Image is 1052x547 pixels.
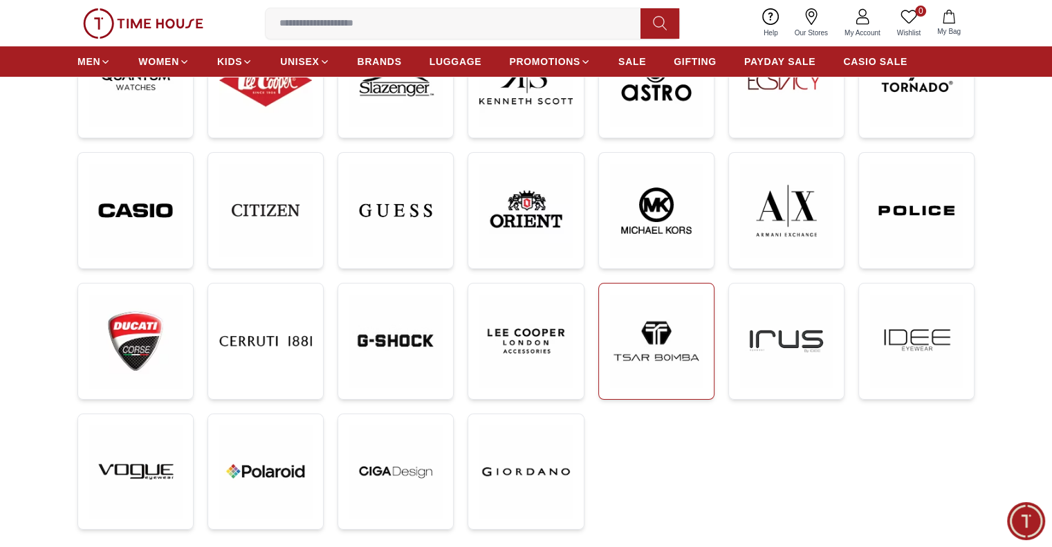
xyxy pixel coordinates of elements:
img: ... [349,425,442,518]
span: CASIO SALE [843,55,907,68]
img: ... [219,425,312,518]
img: ... [610,164,703,257]
span: KIDS [217,55,242,68]
a: KIDS [217,49,252,74]
img: ... [870,295,963,387]
span: PAYDAY SALE [744,55,815,68]
img: ... [479,164,572,257]
img: ... [610,34,703,127]
span: SALE [618,55,646,68]
a: PROMOTIONS [509,49,591,74]
img: ... [870,164,963,257]
img: ... [740,295,833,387]
span: Help [758,28,784,38]
span: My Account [839,28,886,38]
img: ... [89,425,182,518]
span: UNISEX [280,55,319,68]
img: ... [349,164,442,257]
a: GIFTING [674,49,717,74]
span: My Bag [932,26,966,37]
img: ... [479,34,572,127]
span: Wishlist [892,28,926,38]
img: ... [89,34,182,127]
img: ... [83,8,203,39]
span: WOMEN [138,55,179,68]
img: ... [870,34,963,127]
a: PAYDAY SALE [744,49,815,74]
a: BRANDS [358,49,402,74]
img: ... [89,295,182,388]
span: BRANDS [358,55,402,68]
button: My Bag [929,7,969,39]
img: ... [610,295,703,387]
a: 0Wishlist [889,6,929,41]
a: LUGGAGE [430,49,482,74]
div: Chat Widget [1007,502,1045,540]
img: ... [219,295,312,387]
a: Our Stores [786,6,836,41]
a: Help [755,6,786,41]
a: SALE [618,49,646,74]
span: 0 [915,6,926,17]
span: MEN [77,55,100,68]
img: ... [740,164,833,257]
img: ... [349,295,442,387]
img: ... [89,164,182,257]
img: ... [740,34,833,127]
img: ... [479,295,572,387]
a: MEN [77,49,111,74]
span: PROMOTIONS [509,55,580,68]
img: ... [479,425,572,518]
span: LUGGAGE [430,55,482,68]
img: ... [349,34,442,127]
span: GIFTING [674,55,717,68]
a: UNISEX [280,49,329,74]
a: CASIO SALE [843,49,907,74]
img: ... [219,164,312,257]
span: Our Stores [789,28,833,38]
img: ... [219,34,312,127]
a: WOMEN [138,49,190,74]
